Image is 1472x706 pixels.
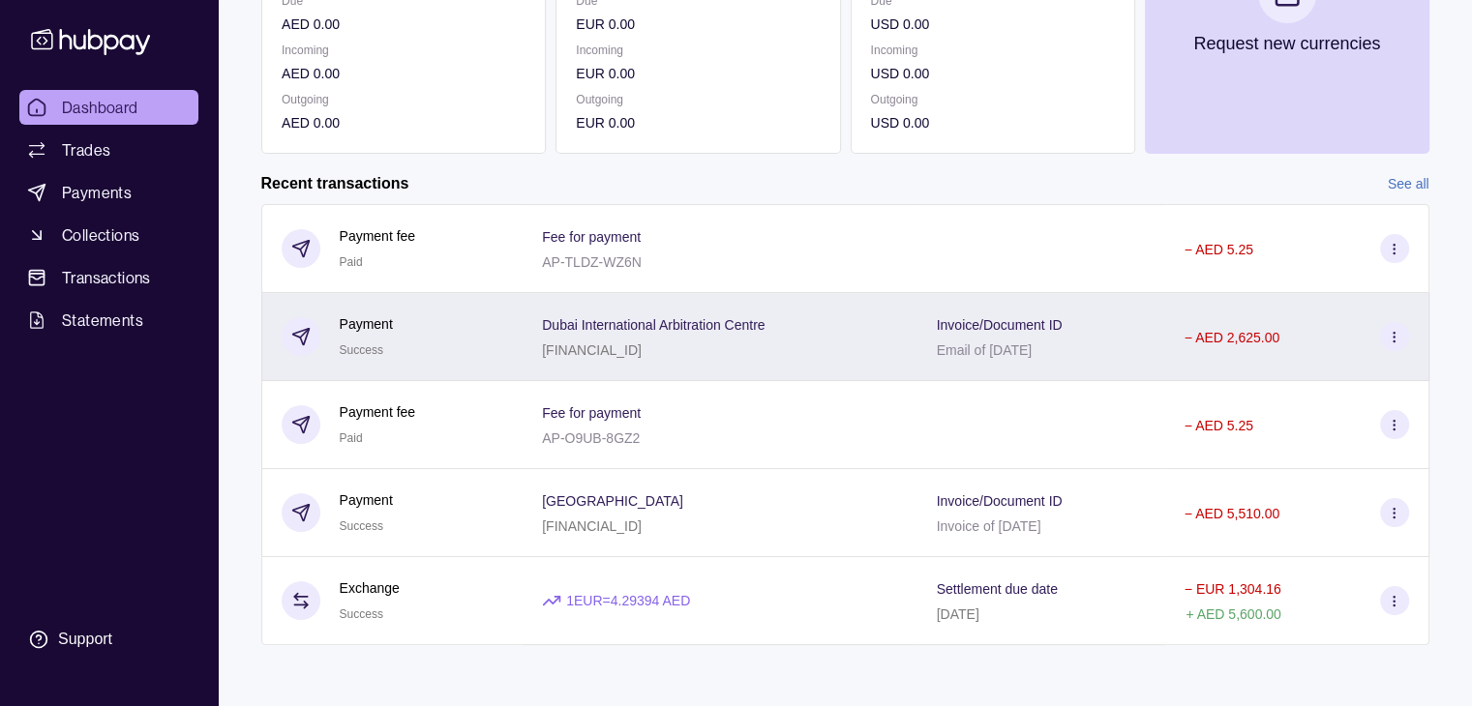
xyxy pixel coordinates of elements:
[542,254,642,270] p: AP-TLDZ-WZ6N
[340,431,363,445] span: Paid
[576,112,820,133] p: EUR 0.00
[282,14,526,35] p: AED 0.00
[1185,506,1279,521] p: − AED 5,510.00
[19,90,198,125] a: Dashboard
[1185,581,1281,597] p: − EUR 1,304.16
[340,225,416,247] p: Payment fee
[340,343,383,357] span: Success
[937,606,979,622] p: [DATE]
[282,112,526,133] p: AED 0.00
[566,590,690,611] p: 1 EUR = 4.29394 AED
[62,309,143,332] span: Statements
[1185,330,1279,345] p: − AED 2,625.00
[542,493,683,509] p: [GEOGRAPHIC_DATA]
[542,317,765,333] p: Dubai International Arbitration Centre
[340,607,383,621] span: Success
[62,181,132,204] span: Payments
[62,266,151,289] span: Transactions
[870,63,1114,84] p: USD 0.00
[340,255,363,269] span: Paid
[542,229,641,245] p: Fee for payment
[1193,33,1380,54] p: Request new currencies
[19,260,198,295] a: Transactions
[261,173,409,194] h2: Recent transactions
[870,89,1114,110] p: Outgoing
[870,112,1114,133] p: USD 0.00
[340,313,393,335] p: Payment
[870,14,1114,35] p: USD 0.00
[576,63,820,84] p: EUR 0.00
[58,629,112,650] div: Support
[19,619,198,660] a: Support
[542,518,642,534] p: [FINANCIAL_ID]
[542,405,641,421] p: Fee for payment
[282,63,526,84] p: AED 0.00
[937,342,1033,358] p: Email of [DATE]
[340,519,383,533] span: Success
[1388,173,1429,194] a: See all
[62,138,110,162] span: Trades
[340,401,416,423] p: Payment fee
[542,430,640,446] p: AP-O9UB-8GZ2
[19,303,198,338] a: Statements
[282,89,526,110] p: Outgoing
[19,175,198,210] a: Payments
[282,40,526,61] p: Incoming
[19,132,198,167] a: Trades
[1186,606,1280,622] p: + AED 5,600.00
[1185,242,1253,257] p: − AED 5.25
[937,581,1058,597] p: Settlement due date
[1185,418,1253,433] p: − AED 5.25
[62,96,138,119] span: Dashboard
[542,342,642,358] p: [FINANCIAL_ID]
[576,89,820,110] p: Outgoing
[870,40,1114,61] p: Incoming
[62,223,139,247] span: Collections
[340,489,393,511] p: Payment
[576,40,820,61] p: Incoming
[937,317,1063,333] p: Invoice/Document ID
[937,518,1041,534] p: Invoice of [DATE]
[576,14,820,35] p: EUR 0.00
[19,218,198,252] a: Collections
[340,577,400,599] p: Exchange
[937,493,1063,509] p: Invoice/Document ID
